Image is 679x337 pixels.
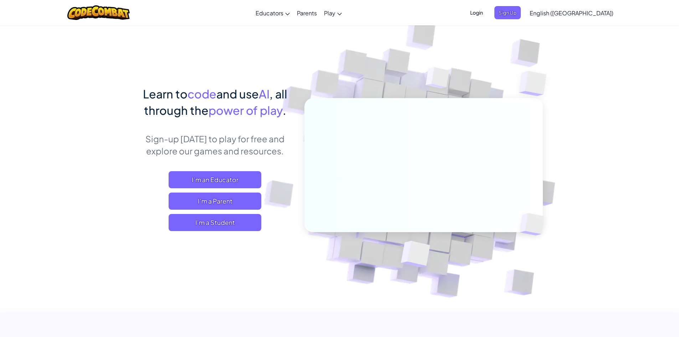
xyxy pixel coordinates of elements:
[169,193,261,210] a: I'm a Parent
[466,6,487,19] button: Login
[169,214,261,231] button: I'm a Student
[494,6,521,19] button: Sign Up
[216,87,259,101] span: and use
[256,9,283,17] span: Educators
[526,3,617,22] a: English ([GEOGRAPHIC_DATA])
[259,87,269,101] span: AI
[508,198,561,250] img: Overlap cubes
[530,9,613,17] span: English ([GEOGRAPHIC_DATA])
[143,87,187,101] span: Learn to
[137,133,294,157] p: Sign-up [DATE] to play for free and explore our games and resources.
[209,103,283,117] span: power of play
[324,9,335,17] span: Play
[252,3,293,22] a: Educators
[67,5,130,20] img: CodeCombat logo
[283,103,286,117] span: .
[320,3,345,22] a: Play
[412,53,463,106] img: Overlap cubes
[293,3,320,22] a: Parents
[169,171,261,188] a: I'm an Educator
[187,87,216,101] span: code
[505,53,566,114] img: Overlap cubes
[383,226,447,285] img: Overlap cubes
